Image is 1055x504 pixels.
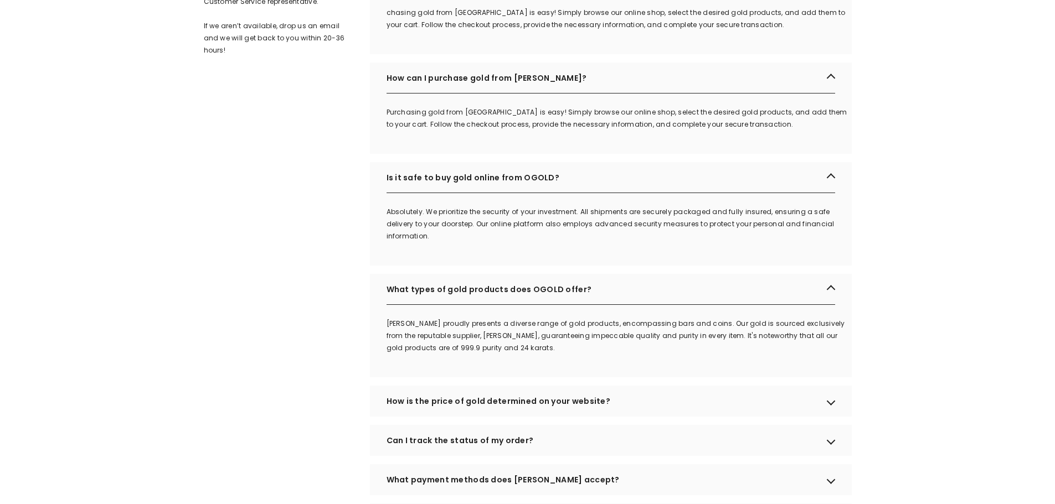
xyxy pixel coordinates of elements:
p: chasing gold from [GEOGRAPHIC_DATA] is easy! Simply browse our online shop, select the desired go... [387,7,852,31]
div: What payment methods does [PERSON_NAME] accept? [370,464,852,495]
div: Can I track the status of my order? [370,425,852,456]
div: How can I purchase gold from [PERSON_NAME]? [370,63,852,93]
p: Absolutely. We prioritize the security of your investment. All shipments are securely packaged an... [387,206,852,242]
p: Purchasing gold from [GEOGRAPHIC_DATA] is easy! Simply browse our online shop, select the desired... [387,106,852,131]
div: What types of gold products does OGOLD offer? [370,274,852,305]
p: [PERSON_NAME] proudly presents a diverse range of gold products, encompassing bars and coins. Our... [387,318,852,354]
div: How is the price of gold determined on your website? [370,386,852,417]
div: Is it safe to buy gold online from OGOLD? [370,162,852,193]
